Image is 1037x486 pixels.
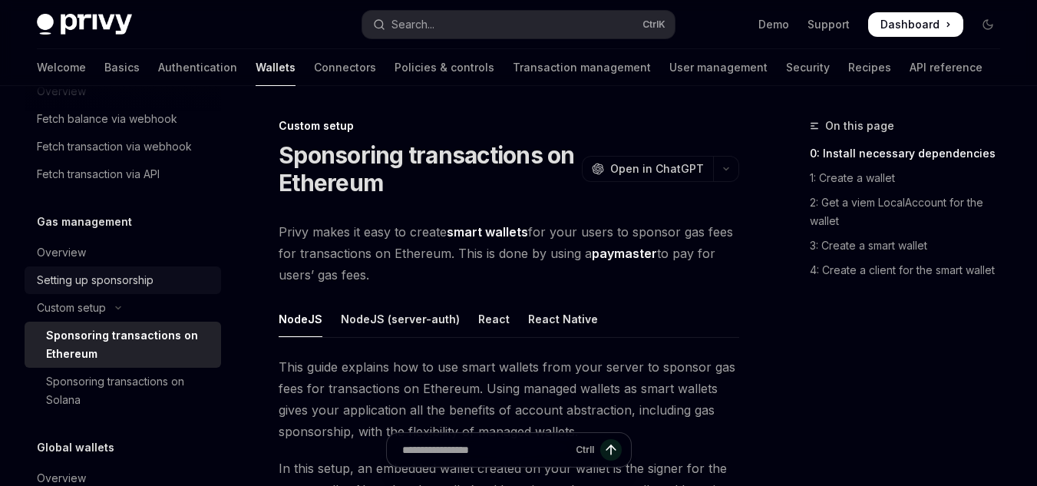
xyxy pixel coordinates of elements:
[528,301,598,337] div: React Native
[669,49,768,86] a: User management
[402,433,570,467] input: Ask a question...
[46,326,212,363] div: Sponsoring transactions on Ethereum
[810,233,1012,258] a: 3: Create a smart wallet
[37,299,106,317] div: Custom setup
[25,368,221,414] a: Sponsoring transactions on Solana
[37,213,132,231] h5: Gas management
[37,271,154,289] div: Setting up sponsorship
[279,356,739,442] span: This guide explains how to use smart wallets from your server to sponsor gas fees for transaction...
[25,239,221,266] a: Overview
[314,49,376,86] a: Connectors
[810,166,1012,190] a: 1: Create a wallet
[25,105,221,133] a: Fetch balance via webhook
[610,161,704,177] span: Open in ChatGPT
[37,243,86,262] div: Overview
[279,141,576,197] h1: Sponsoring transactions on Ethereum
[37,438,114,457] h5: Global wallets
[25,322,221,368] a: Sponsoring transactions on Ethereum
[395,49,494,86] a: Policies & controls
[279,221,739,286] span: Privy makes it easy to create for your users to sponsor gas fees for transactions on Ethereum. Th...
[46,372,212,409] div: Sponsoring transactions on Solana
[279,301,322,337] div: NodeJS
[341,301,460,337] div: NodeJS (server-auth)
[279,118,739,134] div: Custom setup
[447,224,528,240] strong: smart wallets
[786,49,830,86] a: Security
[810,258,1012,283] a: 4: Create a client for the smart wallet
[25,266,221,294] a: Setting up sponsorship
[642,18,665,31] span: Ctrl K
[868,12,963,37] a: Dashboard
[880,17,940,32] span: Dashboard
[513,49,651,86] a: Transaction management
[37,137,192,156] div: Fetch transaction via webhook
[758,17,789,32] a: Demo
[976,12,1000,37] button: Toggle dark mode
[37,14,132,35] img: dark logo
[807,17,850,32] a: Support
[158,49,237,86] a: Authentication
[825,117,894,135] span: On this page
[37,49,86,86] a: Welcome
[37,110,177,128] div: Fetch balance via webhook
[391,15,434,34] div: Search...
[256,49,296,86] a: Wallets
[810,141,1012,166] a: 0: Install necessary dependencies
[362,11,675,38] button: Open search
[592,246,657,262] a: paymaster
[810,190,1012,233] a: 2: Get a viem LocalAccount for the wallet
[478,301,510,337] div: React
[25,160,221,188] a: Fetch transaction via API
[25,133,221,160] a: Fetch transaction via webhook
[25,294,221,322] button: Toggle Custom setup section
[600,439,622,461] button: Send message
[848,49,891,86] a: Recipes
[910,49,983,86] a: API reference
[104,49,140,86] a: Basics
[582,156,713,182] button: Open in ChatGPT
[37,165,160,183] div: Fetch transaction via API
